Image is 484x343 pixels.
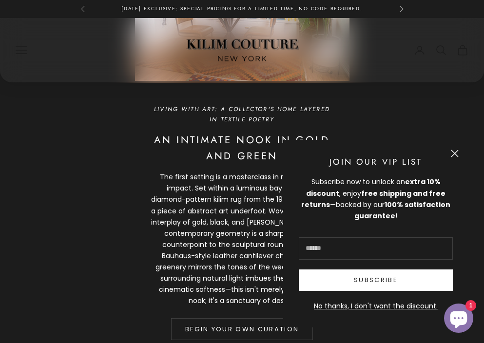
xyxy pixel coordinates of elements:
strong: 100% satisfaction guarantee [354,200,450,221]
inbox-online-store-chat: Shopify online store chat [441,304,476,335]
em: Living with Art: A Collector's Home Layered in Textile Poetry [154,105,330,123]
a: Begin Your Own Curation [171,318,313,340]
strong: free shipping and free returns [301,189,445,210]
nav: Secondary navigation [414,44,468,56]
nav: Primary navigation [16,44,162,56]
p: Join Our VIP List [299,155,453,169]
p: An Intimate Nook in Gold and Green [151,132,333,164]
p: The first setting is a masterclass in restraint and impact. Set within a luminous bay window, a d... [151,171,333,306]
newsletter-popup: Newsletter popup [283,140,468,327]
button: No thanks, I don't want the discount. [299,301,453,312]
button: Subscribe [299,269,453,291]
img: Logo of Kilim Couture New York [181,27,303,74]
strong: extra 10% discount [306,177,441,198]
p: [DATE] Exclusive: Special Pricing for a Limited Time, No Code Required. [121,5,363,13]
div: Subscribe now to unlock an , enjoy —backed by our ! [299,176,453,221]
